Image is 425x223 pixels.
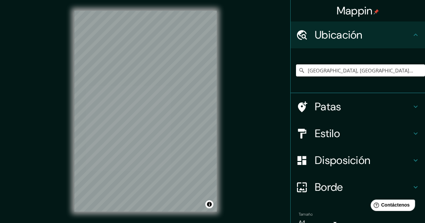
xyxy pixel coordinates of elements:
font: Ubicación [315,28,363,42]
font: Borde [315,180,343,194]
div: Ubicación [291,21,425,48]
button: Activar o desactivar atribución [205,200,213,208]
div: Borde [291,174,425,201]
font: Disposición [315,153,370,167]
input: Elige tu ciudad o zona [296,64,425,76]
iframe: Lanzador de widgets de ayuda [365,197,418,216]
font: Tamaño [299,212,312,217]
div: Patas [291,93,425,120]
div: Estilo [291,120,425,147]
font: Estilo [315,126,340,141]
img: pin-icon.png [374,9,379,14]
div: Disposición [291,147,425,174]
canvas: Mapa [74,11,217,212]
font: Mappin [337,4,373,18]
font: Patas [315,100,341,114]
